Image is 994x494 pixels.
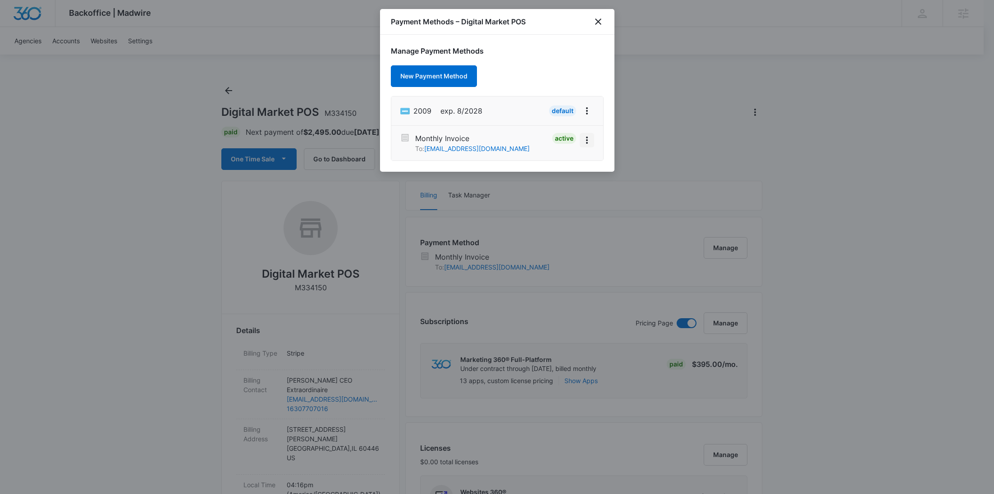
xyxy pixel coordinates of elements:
span: exp. 8/2028 [440,105,482,116]
p: Monthly Invoice [415,133,530,144]
button: New Payment Method [391,65,477,87]
div: Active [552,133,576,144]
button: close [593,16,604,27]
p: To: [415,144,530,153]
h1: Manage Payment Methods [391,46,604,56]
button: View More [580,133,594,147]
h1: Payment Methods – Digital Market POS [391,16,526,27]
div: Default [549,105,576,116]
span: American Express ending with [413,105,431,116]
a: [EMAIL_ADDRESS][DOMAIN_NAME] [424,145,530,152]
button: View More [580,104,594,118]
